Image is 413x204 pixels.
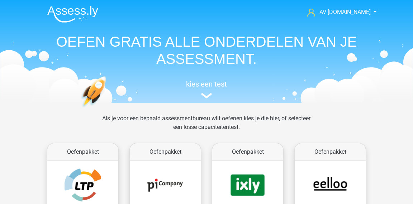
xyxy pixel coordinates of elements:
[81,76,134,141] img: oefenen
[201,93,212,98] img: assessment
[42,80,371,88] h5: kies een test
[42,33,371,68] h1: OEFEN GRATIS ALLE ONDERDELEN VAN JE ASSESSMENT.
[42,80,371,99] a: kies een test
[304,8,371,17] a: AV [DOMAIN_NAME]
[96,114,316,140] div: Als je voor een bepaald assessmentbureau wilt oefenen kies je die hier, of selecteer een losse ca...
[47,6,98,23] img: Assessly
[319,9,371,15] span: AV [DOMAIN_NAME]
